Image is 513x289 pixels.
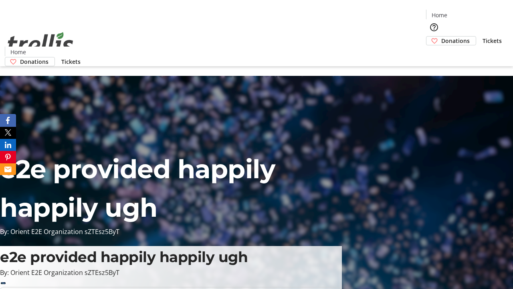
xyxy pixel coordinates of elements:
[5,23,76,63] img: Orient E2E Organization sZTEsz5ByT's Logo
[441,37,470,45] span: Donations
[426,11,452,19] a: Home
[483,37,502,45] span: Tickets
[5,57,55,66] a: Donations
[476,37,508,45] a: Tickets
[432,11,447,19] span: Home
[10,48,26,56] span: Home
[426,36,476,45] a: Donations
[5,48,31,56] a: Home
[61,57,81,66] span: Tickets
[55,57,87,66] a: Tickets
[426,19,442,35] button: Help
[20,57,48,66] span: Donations
[426,45,442,61] button: Cart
